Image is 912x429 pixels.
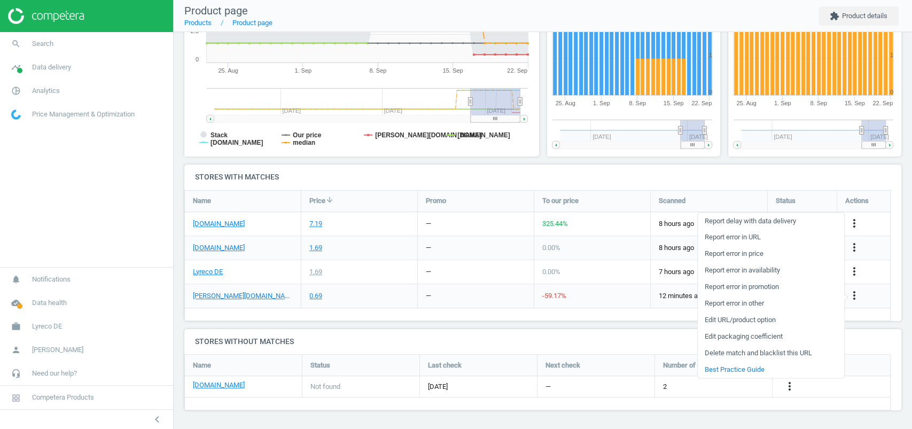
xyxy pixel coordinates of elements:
i: extension [830,11,839,21]
button: more_vert [848,265,861,279]
span: Price [309,196,325,206]
span: [DATE] [428,382,529,392]
span: 0.00 % [542,244,560,252]
i: more_vert [848,289,861,302]
tspan: 25. Aug [736,100,756,106]
i: headset_mic [6,363,26,384]
tspan: 25. Aug [218,67,238,74]
i: chevron_left [151,413,163,426]
a: Report error in other [698,295,844,312]
div: 1.69 [309,267,322,277]
span: 8 hours ago [659,219,759,229]
tspan: 22. Sep [872,100,893,106]
i: arrow_downward [325,196,334,204]
text: 2.5 [191,28,199,34]
a: Products [184,19,212,27]
div: — [426,243,431,253]
span: Data health [32,298,67,308]
span: Competera Products [32,393,94,402]
tspan: 1. Sep [294,67,311,74]
span: Price Management & Optimization [32,110,135,119]
tspan: [DATE] [689,134,708,140]
span: Lyreco DE [32,322,62,331]
div: — [426,219,431,229]
i: more_vert [783,380,796,393]
span: Actions [845,196,869,206]
i: more_vert [848,217,861,230]
a: Delete match and blacklist this URL [698,345,844,362]
span: 7 hours ago [659,267,759,277]
a: Edit packaging coefficient [698,329,844,345]
text: 0 [708,89,712,95]
a: Report delay with data delivery [698,213,844,229]
img: ajHJNr6hYgQAAAAASUVORK5CYII= [8,8,84,24]
button: chevron_left [144,412,170,426]
a: Report error in URL [698,229,844,246]
span: [PERSON_NAME] [32,345,83,355]
a: [PERSON_NAME][DOMAIN_NAME] [193,291,293,301]
button: more_vert [848,289,861,303]
a: Report error in availability [698,262,844,279]
a: [DOMAIN_NAME] [193,219,245,229]
tspan: 15. Sep [844,100,864,106]
span: Analytics [32,86,60,96]
tspan: [DOMAIN_NAME] [211,139,263,146]
img: wGWNvw8QSZomAAAAABJRU5ErkJggg== [11,110,21,120]
span: 325.44 % [542,220,568,228]
i: work [6,316,26,337]
button: more_vert [848,241,861,255]
tspan: [DOMAIN_NAME] [457,131,510,139]
tspan: 8. Sep [810,100,827,106]
span: 8 hours ago [659,243,759,253]
div: — [426,291,431,301]
span: Last check [428,361,462,370]
i: more_vert [848,265,861,278]
tspan: 8. Sep [370,67,387,74]
button: extensionProduct details [819,6,899,26]
span: Name [193,196,211,206]
span: Status [310,361,330,370]
a: Lyreco DE [193,267,223,277]
i: person [6,340,26,360]
tspan: 15. Sep [663,100,683,106]
tspan: Our price [293,131,322,139]
tspan: 15. Sep [443,67,463,74]
div: 7.19 [309,219,322,229]
span: Data delivery [32,63,71,72]
a: Product page [232,19,272,27]
tspan: 25. Aug [555,100,575,106]
tspan: 1. Sep [593,100,610,106]
a: Edit URL/product option [698,312,844,329]
span: Not found [310,382,340,392]
tspan: [PERSON_NAME][DOMAIN_NAME] [375,131,481,139]
span: Search [32,39,53,49]
tspan: 8. Sep [629,100,646,106]
a: Report error in promotion [698,279,844,295]
i: search [6,34,26,54]
text: 0 [196,56,199,63]
button: more_vert [783,380,796,394]
tspan: median [293,139,315,146]
div: 0.69 [309,291,322,301]
span: To our price [542,196,579,206]
span: Product page [184,4,248,17]
span: Name [193,361,211,370]
span: 12 minutes ago [659,291,759,301]
span: Promo [426,196,446,206]
span: 0.00 % [542,268,560,276]
i: timeline [6,57,26,77]
span: Need our help? [32,369,77,378]
div: 1.69 [309,243,322,253]
span: — [545,382,551,392]
tspan: 22. Sep [507,67,527,74]
i: cloud_done [6,293,26,313]
span: 2 [663,382,667,392]
span: Next check [545,361,580,370]
button: more_vert [848,217,861,231]
tspan: Stack [211,131,228,139]
i: more_vert [848,241,861,254]
tspan: 22. Sep [691,100,712,106]
tspan: 1. Sep [774,100,791,106]
i: notifications [6,269,26,290]
span: Notifications [32,275,71,284]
